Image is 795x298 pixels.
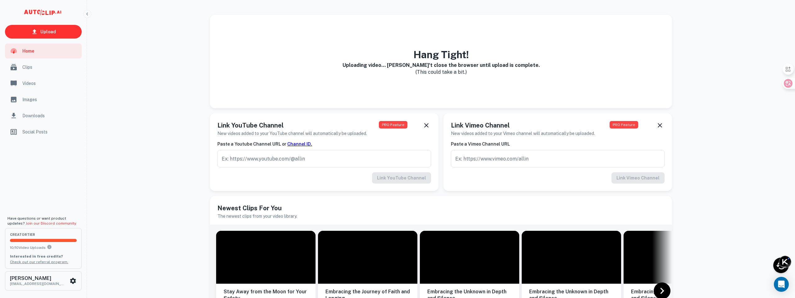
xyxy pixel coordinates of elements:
h6: Paste a Youtube Channel URL or [217,141,431,147]
p: (This could take a bit.) [343,68,540,76]
span: Clips [22,64,78,71]
span: PRO Feature [610,121,638,128]
h6: New videos added to your Vimeo channel will automatically be uploaded. [451,130,595,137]
a: Downloads [5,108,82,123]
a: Channel ID. [287,142,312,147]
span: creator Tier [10,233,77,236]
p: [EMAIL_ADDRESS][DOMAIN_NAME] [10,281,66,286]
h6: Uploading video... [PERSON_NAME]'t close the browser until upload is complete. [343,62,540,68]
h3: Hang Tight! [343,47,540,62]
span: Home [22,48,78,54]
a: Videos [5,76,82,91]
p: Interested in free credits? [10,254,77,259]
button: Dismiss [655,121,665,130]
span: PRO Feature [379,121,407,128]
a: Social Posts [5,124,82,139]
a: Images [5,92,82,107]
span: Have questions or want product updates? [7,216,77,226]
p: Upload [40,28,56,35]
h5: Link Vimeo Channel [451,121,595,130]
input: Ex: https://www.vimeo.com/allin [451,150,665,167]
a: Clips [5,60,82,75]
p: 10 / 10 Video Uploads [10,244,77,250]
div: Recent Activity [773,258,789,273]
svg: You can upload 10 videos per month on the creator tier. Upgrade to upload more. [47,244,52,249]
a: Join our Discord community. [25,221,77,226]
span: Images [22,96,78,103]
a: Check out our referral program. [10,260,68,264]
a: Home [5,44,82,58]
div: Open Intercom Messenger [774,277,789,292]
input: Ex: https://www.youtube.com/@allin [217,150,431,167]
a: Upload [5,25,82,39]
h6: The newest clips from your video library. [217,213,665,220]
button: creatorTier10/10Video UploadsYou can upload 10 videos per month on the creator tier. Upgrade to u... [5,228,82,268]
button: [PERSON_NAME][EMAIL_ADDRESS][DOMAIN_NAME] [5,271,82,291]
h6: [PERSON_NAME] [10,276,66,281]
h5: Newest Clips For You [217,203,665,213]
span: Downloads [22,112,78,119]
h5: Link YouTube Channel [217,121,367,130]
h6: New videos added to your YouTube channel will automatically be uploaded. [217,130,367,137]
h6: Paste a Vimeo Channel URL [451,141,665,147]
button: Dismiss [422,121,431,130]
span: Videos [22,80,78,87]
span: Social Posts [22,128,78,135]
